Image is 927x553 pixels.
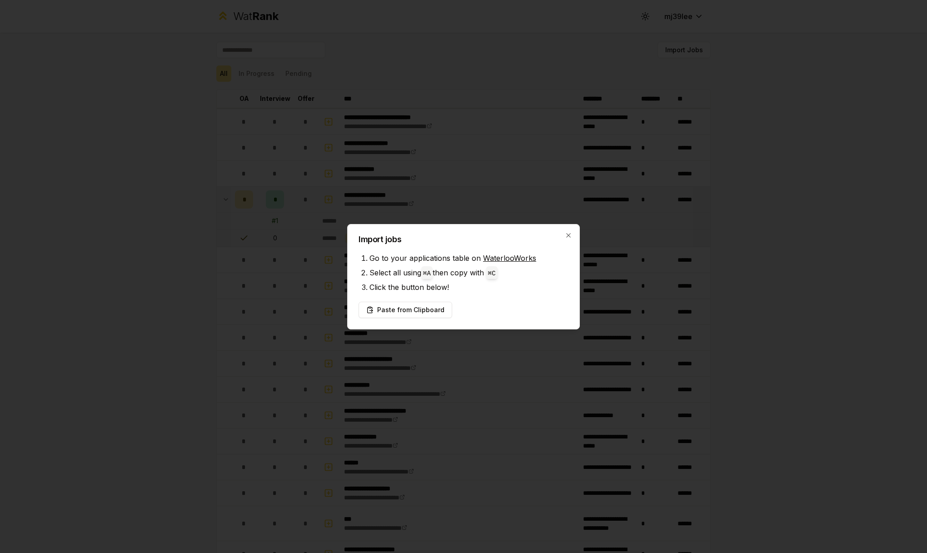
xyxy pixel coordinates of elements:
[423,270,431,277] code: ⌘ A
[359,235,568,244] h2: Import jobs
[369,251,568,265] li: Go to your applications table on
[359,302,452,318] button: Paste from Clipboard
[369,280,568,294] li: Click the button below!
[488,270,496,277] code: ⌘ C
[369,265,568,280] li: Select all using then copy with
[483,254,536,263] a: WaterlooWorks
